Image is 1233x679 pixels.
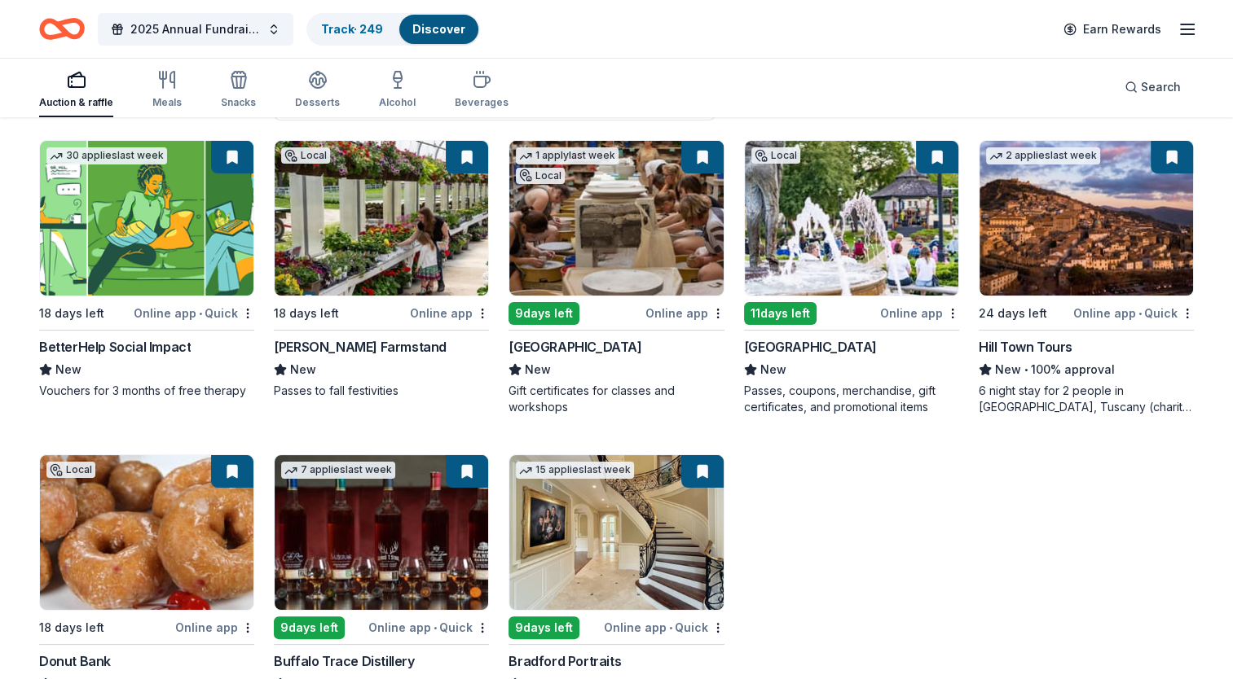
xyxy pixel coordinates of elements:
[744,383,959,415] div: Passes, coupons, merchandise, gift certificates, and promotional items
[98,13,293,46] button: 2025 Annual Fundraising Gala
[274,616,345,639] div: 9 days left
[979,360,1194,379] div: 100% approval
[274,304,339,323] div: 18 days left
[979,140,1194,415] a: Image for Hill Town Tours 2 applieslast week24 days leftOnline app•QuickHill Town ToursNew•100% a...
[274,383,489,399] div: Passes to fall festivities
[39,140,254,399] a: Image for BetterHelp Social Impact30 applieslast week18 days leftOnline app•QuickBetterHelp Socia...
[986,147,1100,164] div: 2 applies last week
[321,22,383,36] a: Track· 249
[455,64,509,117] button: Beverages
[516,147,619,164] div: 1 apply last week
[1054,15,1171,44] a: Earn Rewards
[1073,303,1194,323] div: Online app Quick
[744,302,817,325] div: 11 days left
[744,140,959,415] a: Image for Dundee Township Park DistrictLocal11days leftOnline app[GEOGRAPHIC_DATA]NewPasses, coup...
[980,141,1193,296] img: Image for Hill Town Tours
[760,360,786,379] span: New
[979,383,1194,415] div: 6 night stay for 2 people in [GEOGRAPHIC_DATA], Tuscany (charity rate is $1380; retails at $2200;...
[39,10,85,48] a: Home
[175,617,254,637] div: Online app
[455,96,509,109] div: Beverages
[412,22,465,36] a: Discover
[46,462,95,478] div: Local
[39,96,113,109] div: Auction & raffle
[509,337,641,357] div: [GEOGRAPHIC_DATA]
[1138,307,1142,320] span: •
[152,96,182,109] div: Meals
[275,455,488,610] img: Image for Buffalo Trace Distillery
[40,455,253,610] img: Image for Donut Bank
[295,64,340,117] button: Desserts
[509,616,579,639] div: 9 days left
[525,360,551,379] span: New
[306,13,480,46] button: Track· 249Discover
[645,303,724,323] div: Online app
[604,617,724,637] div: Online app Quick
[39,618,104,637] div: 18 days left
[516,168,565,184] div: Local
[880,303,959,323] div: Online app
[979,304,1047,323] div: 24 days left
[281,462,395,479] div: 7 applies last week
[995,360,1021,379] span: New
[509,383,724,415] div: Gift certificates for classes and workshops
[221,64,256,117] button: Snacks
[39,651,111,671] div: Donut Bank
[39,304,104,323] div: 18 days left
[379,64,416,117] button: Alcohol
[274,651,414,671] div: Buffalo Trace Distillery
[39,337,191,357] div: BetterHelp Social Impact
[290,360,316,379] span: New
[410,303,489,323] div: Online app
[751,147,800,164] div: Local
[509,302,579,325] div: 9 days left
[669,621,672,634] span: •
[379,96,416,109] div: Alcohol
[509,141,723,296] img: Image for Lillstreet Art Center
[979,337,1072,357] div: Hill Town Tours
[745,141,958,296] img: Image for Dundee Township Park District
[39,64,113,117] button: Auction & raffle
[434,621,437,634] span: •
[1112,71,1194,103] button: Search
[199,307,202,320] span: •
[281,147,330,164] div: Local
[1141,77,1181,97] span: Search
[55,360,81,379] span: New
[221,96,256,109] div: Snacks
[1024,363,1028,376] span: •
[509,140,724,415] a: Image for Lillstreet Art Center1 applylast weekLocal9days leftOnline app[GEOGRAPHIC_DATA]NewGift ...
[39,383,254,399] div: Vouchers for 3 months of free therapy
[274,140,489,399] a: Image for Keller's FarmstandLocal18 days leftOnline app[PERSON_NAME] FarmstandNewPasses to fall f...
[46,147,167,164] div: 30 applies last week
[134,303,254,323] div: Online app Quick
[275,141,488,296] img: Image for Keller's Farmstand
[509,651,621,671] div: Bradford Portraits
[368,617,489,637] div: Online app Quick
[130,20,261,39] span: 2025 Annual Fundraising Gala
[152,64,182,117] button: Meals
[274,337,447,357] div: [PERSON_NAME] Farmstand
[40,141,253,296] img: Image for BetterHelp Social Impact
[744,337,877,357] div: [GEOGRAPHIC_DATA]
[295,96,340,109] div: Desserts
[516,462,634,479] div: 15 applies last week
[509,455,723,610] img: Image for Bradford Portraits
